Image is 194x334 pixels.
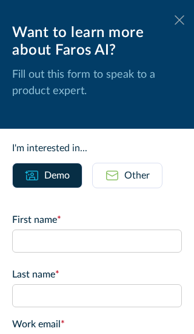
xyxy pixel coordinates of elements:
div: I'm interested in... [12,141,182,155]
label: Last name [12,267,182,282]
p: Fill out this form to speak to a product expert. [12,67,182,100]
div: Other [124,168,150,183]
label: First name [12,213,182,227]
div: Want to learn more about Faros AI? [12,24,182,60]
label: Work email [12,317,182,332]
div: Demo [44,168,70,183]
